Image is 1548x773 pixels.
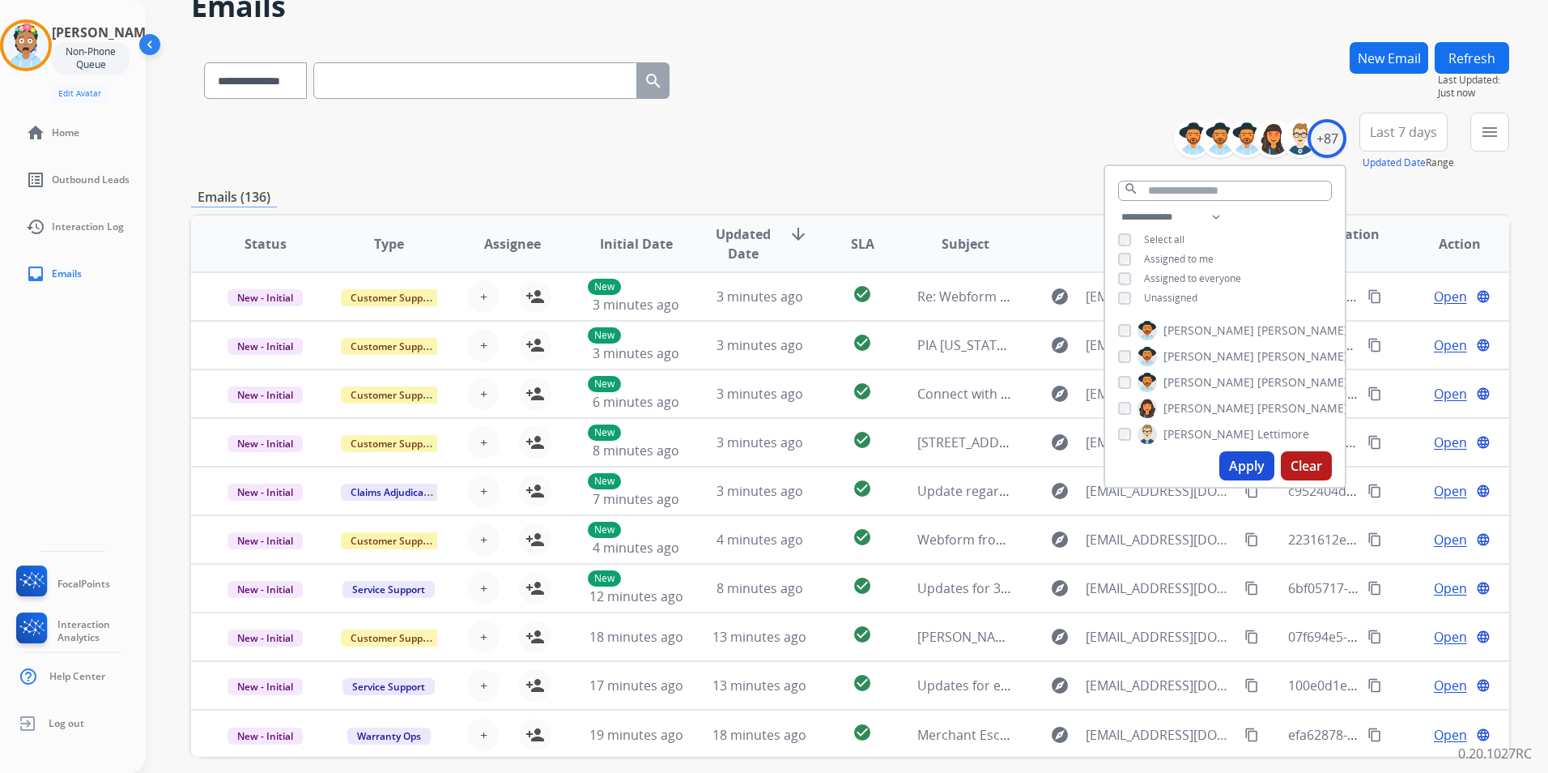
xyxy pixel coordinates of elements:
span: [PERSON_NAME] [1257,322,1348,339]
span: 3 minutes ago [717,385,803,403]
span: + [480,579,487,598]
button: New Email [1350,42,1428,74]
span: + [480,627,487,647]
mat-icon: check_circle [853,382,872,401]
mat-icon: content_copy [1367,338,1382,352]
span: New - Initial [228,338,303,355]
span: Home [52,126,79,139]
span: [PERSON_NAME] [1163,400,1254,416]
span: + [480,530,487,549]
mat-icon: content_copy [1244,581,1259,596]
button: + [467,329,500,361]
p: New [588,425,621,441]
mat-icon: content_copy [1244,532,1259,547]
span: Updates for 3520b0ee-77ed-41e5-bf84-78e5ccb2f809_Carole Urban [917,579,1325,597]
span: 6 minutes ago [593,393,679,411]
span: Last 7 days [1370,129,1437,135]
th: Action [1385,216,1509,272]
span: 3 minutes ago [717,482,803,500]
mat-icon: content_copy [1367,581,1382,596]
button: + [467,572,500,604]
mat-icon: content_copy [1367,386,1382,401]
span: [EMAIL_ADDRESS][DOMAIN_NAME] [1086,433,1235,452]
mat-icon: explore [1050,579,1070,598]
mat-icon: explore [1050,627,1070,647]
span: [EMAIL_ADDRESS][DOMAIN_NAME] [1086,530,1235,549]
span: Outbound Leads [52,173,130,186]
span: 13 minutes ago [712,677,806,694]
span: 18 minutes ago [712,726,806,744]
span: Assignee [484,234,541,254]
span: [PERSON_NAME] [917,628,1018,646]
span: Open [1434,676,1467,695]
span: New - Initial [228,484,303,501]
mat-icon: explore [1050,384,1070,404]
span: FocalPoints [57,578,110,591]
mat-icon: language [1476,630,1491,644]
span: 100e0d1e-7d53-42b0-9cd8-a9a015569d65 [1288,677,1541,694]
span: 07f694e5-d84a-4eab-86ee-2f59b1869f5d [1288,628,1531,646]
div: +87 [1308,119,1346,158]
mat-icon: explore [1050,287,1070,306]
span: 17 minutes ago [589,677,683,694]
mat-icon: person_add [525,627,545,647]
span: Assigned to everyone [1144,271,1241,285]
span: Log out [49,717,84,730]
span: [EMAIL_ADDRESS][DOMAIN_NAME] [1086,579,1235,598]
span: 4 minutes ago [593,539,679,557]
span: [EMAIL_ADDRESS][DOMAIN_NAME] [1086,676,1235,695]
span: + [480,725,487,745]
span: Assigned to me [1144,252,1214,266]
span: Unassigned [1144,291,1197,305]
button: Refresh [1435,42,1509,74]
button: Clear [1281,451,1332,480]
span: Open [1434,627,1467,647]
span: Customer Support [341,532,446,549]
span: Service Support [342,581,435,598]
p: New [588,327,621,344]
span: Claims Adjudication [341,484,452,501]
span: Open [1434,287,1467,306]
span: c952404d-23b3-4c9d-b710-0c14a97eb751 [1288,482,1539,500]
mat-icon: content_copy [1244,728,1259,742]
span: Open [1434,725,1467,745]
mat-icon: language [1476,728,1491,742]
span: + [480,384,487,404]
mat-icon: menu [1480,122,1499,142]
mat-icon: person_add [525,530,545,549]
mat-icon: person_add [525,287,545,306]
mat-icon: content_copy [1367,435,1382,450]
mat-icon: person_add [525,676,545,695]
span: + [480,433,487,452]
mat-icon: search [1124,182,1138,196]
span: Customer Support [341,630,446,647]
span: New - Initial [228,581,303,598]
mat-icon: check_circle [853,673,872,693]
mat-icon: language [1476,435,1491,450]
span: Updated Date [711,224,776,263]
span: 6bf05717-4906-4da7-ad47-1b91fc6510eb [1288,579,1534,597]
span: [PERSON_NAME] [1257,348,1348,365]
span: Initial Date [600,234,673,254]
span: + [480,335,487,355]
span: Re: Webform from [EMAIL_ADDRESS][DOMAIN_NAME] on [DATE] [917,288,1306,305]
span: Updates for ea29eaf6-14c6-4161-9e33-d068452b6968_Kimsey [PERSON_NAME] [917,677,1393,694]
span: Status [245,234,287,254]
mat-icon: check_circle [853,479,872,498]
span: Warranty Ops [347,728,431,745]
mat-icon: language [1476,289,1491,304]
span: Select all [1144,233,1184,246]
mat-icon: content_copy [1367,289,1382,304]
mat-icon: content_copy [1367,630,1382,644]
mat-icon: explore [1050,481,1070,501]
mat-icon: content_copy [1244,484,1259,498]
mat-icon: language [1476,678,1491,693]
mat-icon: check_circle [853,333,872,352]
span: New - Initial [228,678,303,695]
p: New [588,522,621,538]
span: [EMAIL_ADDRESS][DOMAIN_NAME] [1086,725,1235,745]
span: Type [374,234,404,254]
span: Merchant Escalation Notification for Request 658026 [917,726,1238,744]
span: Interaction Analytics [57,618,146,644]
button: Apply [1219,451,1274,480]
